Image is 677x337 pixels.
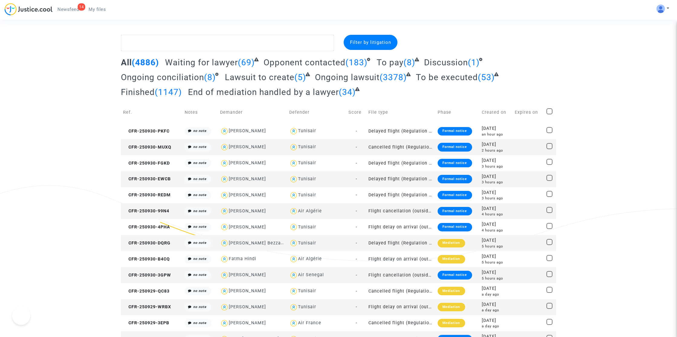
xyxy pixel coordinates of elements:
div: [PERSON_NAME] [229,128,266,133]
td: Cancelled flight (Regulation EC 261/2004) [366,315,436,331]
span: All [121,57,132,67]
span: Opponent contacted [264,57,345,67]
span: To pay [377,57,403,67]
img: icon-user.svg [289,159,298,168]
span: (1147) [155,87,182,97]
img: icon-user.svg [289,191,298,200]
img: icon-user.svg [220,303,229,312]
div: [PERSON_NAME] [229,160,266,165]
span: Ongoing lawsuit [315,72,380,82]
div: [DATE] [482,301,510,308]
span: - [356,320,357,326]
div: [PERSON_NAME] [229,208,266,214]
span: (8) [403,57,415,67]
span: - [356,289,357,294]
img: icon-user.svg [289,175,298,184]
img: icon-user.svg [289,223,298,231]
span: Waiting for lawyer [165,57,238,67]
span: (69) [238,57,255,67]
span: (8) [204,72,216,82]
span: Newsfeed [57,7,79,12]
i: no note [193,225,206,229]
span: (1) [468,57,480,67]
span: CFR-250929-WRBX [123,304,171,309]
i: no note [193,321,206,325]
span: (34) [339,87,356,97]
span: - [356,145,357,150]
img: icon-user.svg [220,271,229,280]
div: [DATE] [482,221,510,228]
i: no note [193,273,206,277]
td: Flight delay on arrival (outside of EU - Montreal Convention) [366,219,436,235]
span: End of mediation handled by a lawyer [188,87,339,97]
div: Air Senegal [298,272,324,277]
div: 5 hours ago [482,244,510,249]
div: [PERSON_NAME] Bezzari [PERSON_NAME] [229,240,323,246]
td: Delayed flight (Regulation EC 261/2004) [366,171,436,187]
i: no note [193,257,206,261]
span: - [356,208,357,214]
img: icon-user.svg [289,143,298,152]
div: [DATE] [482,141,510,148]
i: no note [193,209,206,213]
div: [PERSON_NAME] [229,224,266,230]
img: icon-user.svg [289,287,298,296]
div: Mediation [438,303,465,311]
td: Defender [287,102,346,123]
span: CFR-250930-EWCB [123,176,171,182]
img: icon-user.svg [220,159,229,168]
img: icon-user.svg [289,303,298,312]
div: 2 hours ago [482,148,510,153]
div: 4 hours ago [482,228,510,233]
div: [PERSON_NAME] [229,176,266,182]
span: - [356,240,357,246]
td: Score [346,102,366,123]
span: CFR-250930-3GPW [123,273,171,278]
div: [PERSON_NAME] [229,192,266,198]
img: icon-user.svg [289,255,298,263]
div: Formal notice [438,191,472,199]
span: CFR-250930-FGKD [123,161,170,166]
td: File type [366,102,436,123]
div: an hour ago [482,132,510,137]
div: 5 hours ago [482,260,510,265]
img: icon-user.svg [220,175,229,184]
div: [PERSON_NAME] [229,320,266,326]
div: [DATE] [482,269,510,276]
span: - [356,224,357,230]
img: icon-user.svg [289,239,298,247]
div: Air France [298,320,321,326]
td: Phase [436,102,480,123]
span: CFR-250930-B4CQ [123,257,170,262]
span: - [356,161,357,166]
img: icon-user.svg [220,287,229,296]
div: [PERSON_NAME] [229,288,266,293]
div: 3 hours ago [482,196,510,201]
td: Cancelled flight (Regulation EC 261/2004) [366,139,436,155]
span: My files [89,7,106,12]
div: Formal notice [438,271,472,279]
i: no note [193,145,206,149]
div: Tunisair [298,176,316,182]
img: icon-user.svg [289,127,298,136]
div: Mediation [438,319,465,327]
span: CFR-250930-PKFC [123,129,170,134]
div: 3 hours ago [482,164,510,169]
span: (183) [345,57,368,67]
div: Air Algérie [298,256,322,261]
div: [DATE] [482,253,510,260]
div: Tunisair [298,240,316,246]
td: Flight delay on arrival (outside of EU - Montreal Convention) [366,299,436,315]
img: icon-user.svg [220,127,229,136]
td: Flight cancellation (outside of EU - Montreal Convention) [366,267,436,283]
div: [PERSON_NAME] [229,144,266,149]
td: Flight cancellation (outside of EU - Montreal Convention) [366,203,436,219]
div: Mediation [438,255,465,263]
span: (4886) [132,57,159,67]
div: [PERSON_NAME] [229,304,266,309]
img: ALV-UjV5hOg1DK_6VpdGyI3GiCsbYcKFqGYcyigr7taMTixGzq57m2O-mEoJuuWBlO_HCk8JQ1zztKhP13phCubDFpGEbboIp... [656,5,665,13]
i: no note [193,289,206,293]
span: Ongoing conciliation [121,72,204,82]
span: CFR-250929-3EPB [123,320,169,326]
span: CFR-250930-DQRG [123,240,170,246]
